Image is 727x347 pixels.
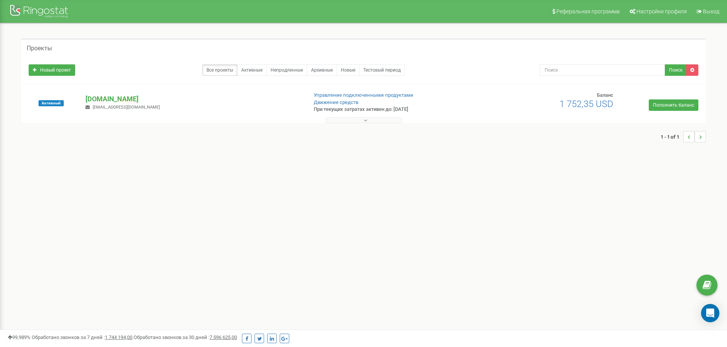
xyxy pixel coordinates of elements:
u: 7 596 625,00 [210,334,237,340]
nav: ... [661,123,706,150]
a: Активные [237,64,267,76]
span: Выход [703,8,719,14]
a: Архивные [307,64,337,76]
span: [EMAIL_ADDRESS][DOMAIN_NAME] [93,105,160,110]
a: Новый проект [29,64,75,76]
span: 1 752,35 USD [559,99,613,109]
span: Реферальная программа [556,8,620,14]
a: Движение средств [314,99,358,105]
input: Поиск [540,64,665,76]
a: Новые [337,64,359,76]
a: Тестовый период [359,64,405,76]
span: 99,989% [8,334,31,340]
span: Обработано звонков за 7 дней : [32,334,132,340]
u: 1 744 194,00 [105,334,132,340]
a: Управление подключенными продуктами [314,92,413,98]
button: Поиск [665,64,687,76]
a: Все проекты [202,64,237,76]
p: При текущих затратах активен до: [DATE] [314,106,472,113]
a: Непродленные [266,64,307,76]
p: [DOMAIN_NAME] [85,94,301,104]
span: Обработано звонков за 30 дней : [134,334,237,340]
span: Баланс [597,92,613,98]
span: Активный [39,100,64,106]
a: Пополнить баланс [649,99,698,111]
div: Open Intercom Messenger [701,304,719,322]
span: 1 - 1 of 1 [661,131,683,142]
span: Настройки профиля [637,8,687,14]
h5: Проекты [27,45,52,52]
